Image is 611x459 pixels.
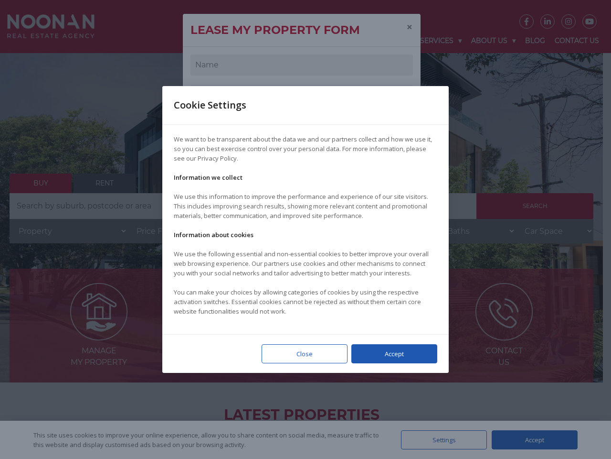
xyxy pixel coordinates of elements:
div: Close [262,344,348,363]
strong: Information we collect [174,173,242,182]
strong: Information about cookies [174,230,253,239]
p: You can make your choices by allowing categories of cookies by using the respective activation sw... [174,287,437,316]
div: Accept [351,344,437,363]
p: We use the following essential and non-essential cookies to better improve your overall web brows... [174,249,437,278]
p: We want to be transparent about the data we and our partners collect and how we use it, so you ca... [174,134,437,163]
div: Cookie Settings [174,86,258,124]
p: We use this information to improve the performance and experience of our site visitors. This incl... [174,192,437,220]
